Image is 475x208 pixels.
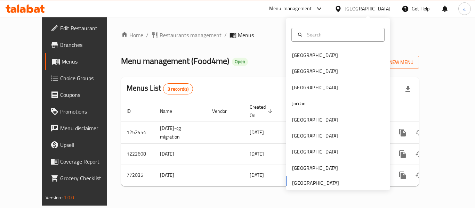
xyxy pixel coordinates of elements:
[250,149,264,158] span: [DATE]
[60,24,116,32] span: Edit Restaurant
[292,51,338,59] div: [GEOGRAPHIC_DATA]
[45,136,121,153] a: Upsell
[232,59,248,65] span: Open
[394,146,411,163] button: more
[250,103,275,119] span: Created On
[304,31,380,39] input: Search
[411,124,428,141] button: Change Status
[45,86,121,103] a: Coupons
[60,174,116,182] span: Grocery Checklist
[269,5,312,13] div: Menu-management
[146,31,148,39] li: /
[45,170,121,186] a: Grocery Checklist
[127,83,193,94] h2: Menus List
[250,170,264,180] span: [DATE]
[60,107,116,116] span: Promotions
[46,193,63,202] span: Version:
[292,84,338,91] div: [GEOGRAPHIC_DATA]
[345,5,391,13] div: [GEOGRAPHIC_DATA]
[45,70,121,86] a: Choice Groups
[64,193,74,202] span: 1.0.0
[45,53,121,70] a: Menus
[292,100,306,107] div: Jordan
[121,31,143,39] a: Home
[121,31,419,39] nav: breadcrumb
[127,107,140,115] span: ID
[292,148,338,156] div: [GEOGRAPHIC_DATA]
[160,107,181,115] span: Name
[62,57,116,66] span: Menus
[45,103,121,120] a: Promotions
[292,116,338,124] div: [GEOGRAPHIC_DATA]
[411,146,428,163] button: Change Status
[160,31,222,39] span: Restaurants management
[163,86,193,92] span: 3 record(s)
[250,128,264,137] span: [DATE]
[411,167,428,184] button: Change Status
[154,143,207,165] td: [DATE]
[45,120,121,136] a: Menu disclaimer
[463,5,466,13] span: a
[163,83,193,94] div: Total records count
[400,81,416,97] div: Export file
[292,67,338,75] div: [GEOGRAPHIC_DATA]
[394,167,411,184] button: more
[154,122,207,143] td: [DATE]-cg migration
[60,91,116,99] span: Coupons
[60,124,116,132] span: Menu disclaimer
[154,165,207,186] td: [DATE]
[45,153,121,170] a: Coverage Report
[45,36,121,53] a: Branches
[292,132,338,140] div: [GEOGRAPHIC_DATA]
[365,56,419,69] button: Add New Menu
[60,157,116,166] span: Coverage Report
[238,31,254,39] span: Menus
[232,58,248,66] div: Open
[371,58,413,67] span: Add New Menu
[121,122,154,143] td: 1252454
[60,41,116,49] span: Branches
[292,164,338,172] div: [GEOGRAPHIC_DATA]
[45,20,121,36] a: Edit Restaurant
[394,124,411,141] button: more
[60,74,116,82] span: Choice Groups
[151,31,222,39] a: Restaurants management
[60,141,116,149] span: Upsell
[224,31,227,39] li: /
[121,53,229,69] span: Menu management ( Food4me )
[121,165,154,186] td: 772035
[212,107,236,115] span: Vendor
[121,143,154,165] td: 1222608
